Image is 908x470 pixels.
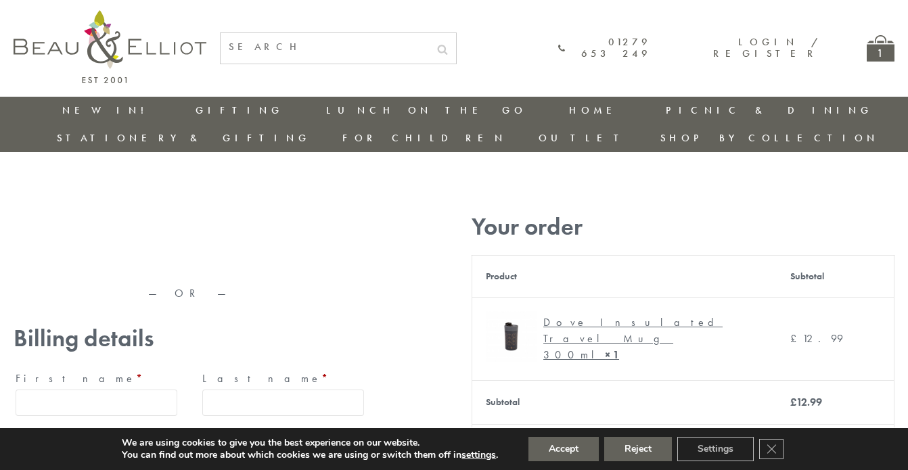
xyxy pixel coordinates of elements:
[486,311,537,362] img: Dove Grande Travel Mug 450ml
[790,395,822,409] bdi: 12.99
[196,103,283,117] a: Gifting
[539,131,629,145] a: Outlet
[867,35,894,62] a: 1
[569,103,623,117] a: Home
[342,131,507,145] a: For Children
[790,331,843,346] bdi: 12.99
[57,131,311,145] a: Stationery & Gifting
[11,241,369,274] iframe: Secure express checkout frame
[759,439,784,459] button: Close GDPR Cookie Banner
[122,449,498,461] p: You can find out more about which cookies we are using or switch them off in .
[472,255,777,297] th: Product
[528,437,599,461] button: Accept
[326,103,526,117] a: Lunch On The Go
[16,427,364,448] label: Company name
[666,103,873,117] a: Picnic & Dining
[543,314,753,363] div: Dove Insulated Travel Mug 300ml
[221,33,429,61] input: SEARCH
[461,449,496,461] button: settings
[11,208,369,240] iframe: Secure express checkout frame
[486,311,763,367] a: Dove Grande Travel Mug 450ml Dove Insulated Travel Mug 300ml× 1
[677,437,754,461] button: Settings
[713,35,819,60] a: Login / Register
[790,395,796,409] span: £
[605,348,619,362] strong: × 1
[777,255,894,297] th: Subtotal
[14,325,366,352] h3: Billing details
[660,131,879,145] a: Shop by collection
[472,380,777,424] th: Subtotal
[558,37,652,60] a: 01279 653 249
[202,368,364,390] label: Last name
[122,437,498,449] p: We are using cookies to give you the best experience on our website.
[472,213,894,241] h3: Your order
[14,287,366,300] p: — OR —
[16,368,177,390] label: First name
[604,437,672,461] button: Reject
[14,10,206,83] img: logo
[62,103,153,117] a: New in!
[790,331,802,346] span: £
